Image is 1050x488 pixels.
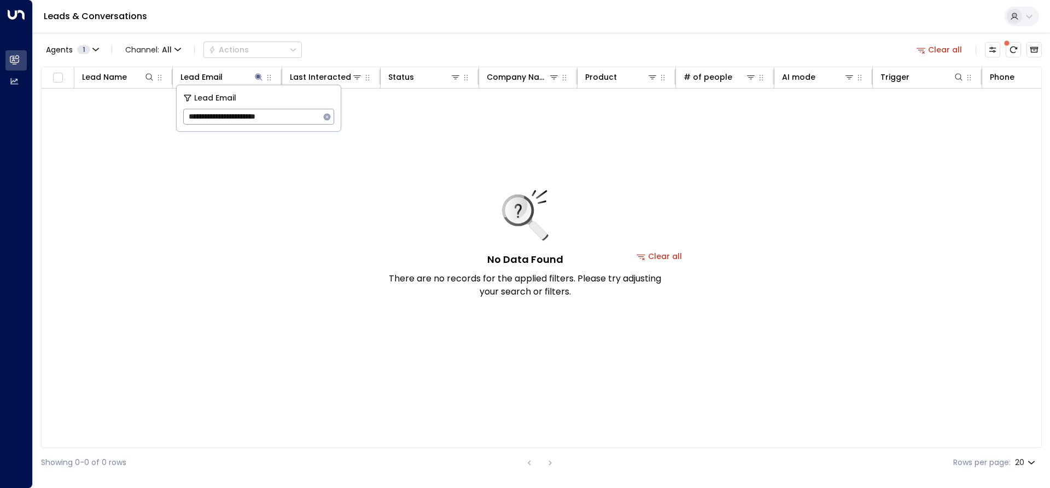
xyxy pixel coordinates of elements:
[1015,455,1037,471] div: 20
[1006,42,1021,57] span: There are new threads available. Refresh the grid to view the latest updates.
[585,70,658,84] div: Product
[44,10,147,22] a: Leads & Conversations
[522,456,557,469] nav: pagination navigation
[487,70,549,84] div: Company Name
[77,45,90,54] span: 1
[82,70,155,84] div: Lead Name
[912,42,967,57] button: Clear all
[203,42,302,58] div: Button group with a nested menu
[880,70,909,84] div: Trigger
[585,70,617,84] div: Product
[180,70,223,84] div: Lead Email
[82,70,127,84] div: Lead Name
[487,252,563,267] h5: No Data Found
[684,70,732,84] div: # of people
[388,272,662,298] p: There are no records for the applied filters. Please try adjusting your search or filters.
[487,70,559,84] div: Company Name
[880,70,964,84] div: Trigger
[953,457,1011,468] label: Rows per page:
[121,42,185,57] button: Channel:All
[51,71,65,85] span: Toggle select all
[290,70,351,84] div: Last Interacted
[121,42,185,57] span: Channel:
[203,42,302,58] button: Actions
[782,70,815,84] div: AI mode
[194,92,236,104] span: Lead Email
[46,46,73,54] span: Agents
[290,70,363,84] div: Last Interacted
[388,70,414,84] div: Status
[990,70,1014,84] div: Phone
[782,70,855,84] div: AI mode
[388,70,461,84] div: Status
[985,42,1000,57] button: Customize
[41,457,126,468] div: Showing 0-0 of 0 rows
[684,70,756,84] div: # of people
[162,45,172,54] span: All
[208,45,249,55] div: Actions
[41,42,103,57] button: Agents1
[1026,42,1042,57] button: Archived Leads
[180,70,264,84] div: Lead Email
